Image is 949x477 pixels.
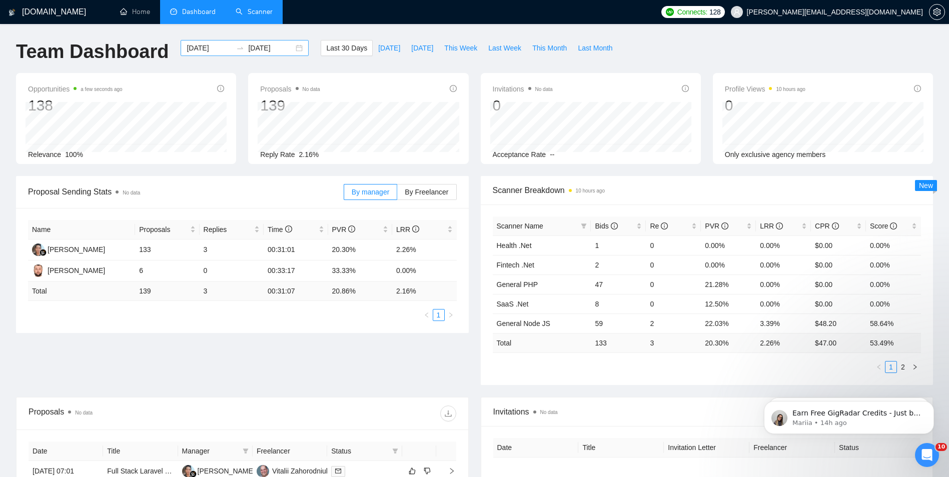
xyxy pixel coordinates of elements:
[914,85,921,92] span: info-circle
[135,260,199,281] td: 6
[28,281,135,301] td: Total
[591,333,646,352] td: 133
[373,40,406,56] button: [DATE]
[441,409,456,417] span: download
[912,364,918,370] span: right
[107,467,401,475] a: Full Stack Laravel Developer Needed to Complete E-commerce Website (Frontend + Backend)
[187,42,232,53] input: Start date
[873,361,885,373] li: Previous Page
[135,239,199,260] td: 133
[493,405,921,418] span: Invitations
[236,7,273,16] a: searchScanner
[701,235,756,255] td: 0.00%
[28,83,123,95] span: Opportunities
[581,223,587,229] span: filter
[182,466,255,474] a: TH[PERSON_NAME]
[440,467,455,474] span: right
[264,239,328,260] td: 00:31:01
[756,235,811,255] td: 0.00%
[576,188,605,193] time: 10 hours ago
[701,313,756,333] td: 22.03%
[909,361,921,373] li: Next Page
[260,83,320,95] span: Proposals
[264,260,328,281] td: 00:33:17
[406,40,439,56] button: [DATE]
[170,8,177,15] span: dashboard
[709,6,720,17] span: 128
[445,309,457,321] li: Next Page
[328,239,392,260] td: 20.30%
[811,294,866,313] td: $0.00
[497,300,529,308] a: SaaS .Net
[705,222,728,230] span: PVR
[433,309,445,321] li: 1
[756,313,811,333] td: 3.39%
[421,309,433,321] li: Previous Page
[682,85,689,92] span: info-circle
[811,235,866,255] td: $0.00
[497,280,538,288] a: General PHP
[28,96,123,115] div: 138
[646,235,701,255] td: 0
[253,441,327,461] th: Freelancer
[182,445,239,456] span: Manager
[328,260,392,281] td: 33.33%
[483,40,527,56] button: Last Week
[48,265,105,276] div: [PERSON_NAME]
[103,441,178,461] th: Title
[756,255,811,274] td: 0.00%
[493,83,553,95] span: Invitations
[664,438,749,457] th: Invitation Letter
[591,274,646,294] td: 47
[120,7,150,16] a: homeHome
[348,225,355,232] span: info-circle
[135,220,199,239] th: Proposals
[260,96,320,115] div: 139
[65,150,83,158] span: 100%
[885,361,897,373] li: 1
[725,96,805,115] div: 0
[236,44,244,52] span: swap-right
[540,409,558,415] span: No data
[28,220,135,239] th: Name
[527,40,572,56] button: This Month
[832,222,839,229] span: info-circle
[646,255,701,274] td: 0
[200,239,264,260] td: 3
[497,261,534,269] a: Fintech .Net
[756,294,811,313] td: 0.00%
[701,274,756,294] td: 21.28%
[28,185,344,198] span: Proposal Sending Stats
[32,266,105,274] a: ST[PERSON_NAME]
[81,86,122,92] time: a few seconds ago
[611,222,618,229] span: info-circle
[392,239,457,260] td: 2.26%
[870,222,897,230] span: Score
[28,150,61,158] span: Relevance
[421,465,433,477] button: dislike
[756,274,811,294] td: 0.00%
[550,150,554,158] span: --
[535,86,553,92] span: No data
[303,86,320,92] span: No data
[241,443,251,458] span: filter
[200,260,264,281] td: 0
[178,441,253,461] th: Manager
[29,441,103,461] th: Date
[32,264,45,277] img: ST
[677,6,707,17] span: Connects:
[591,255,646,274] td: 2
[749,380,949,450] iframe: Intercom notifications message
[392,260,457,281] td: 0.00%
[497,319,550,327] a: General Node JS
[445,309,457,321] button: right
[578,438,664,457] th: Title
[915,443,939,467] iframe: Intercom live chat
[326,42,367,53] span: Last 30 Days
[182,7,216,16] span: Dashboard
[890,222,897,229] span: info-circle
[919,181,933,189] span: New
[873,361,885,373] button: left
